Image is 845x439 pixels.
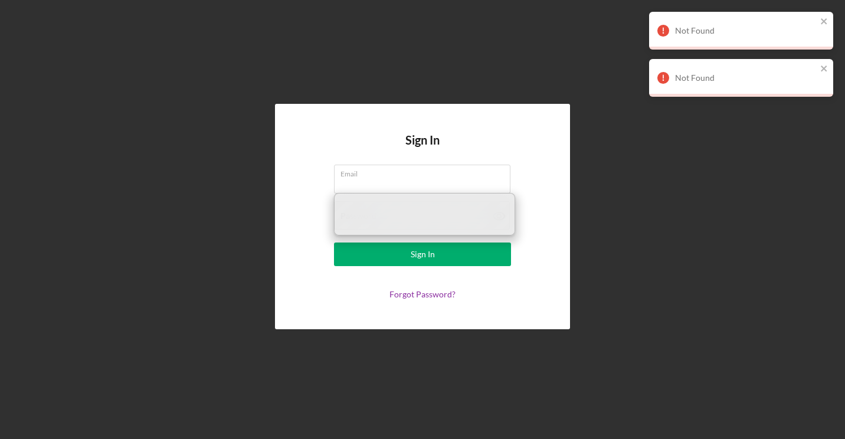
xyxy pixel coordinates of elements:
button: Sign In [334,243,511,266]
div: Sign In [411,243,435,266]
div: Not Found [675,73,817,83]
a: Forgot Password? [389,289,456,299]
label: Email [340,165,510,178]
div: Not Found [675,26,817,35]
h4: Sign In [405,133,440,165]
button: close [820,64,828,75]
button: close [820,17,828,28]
